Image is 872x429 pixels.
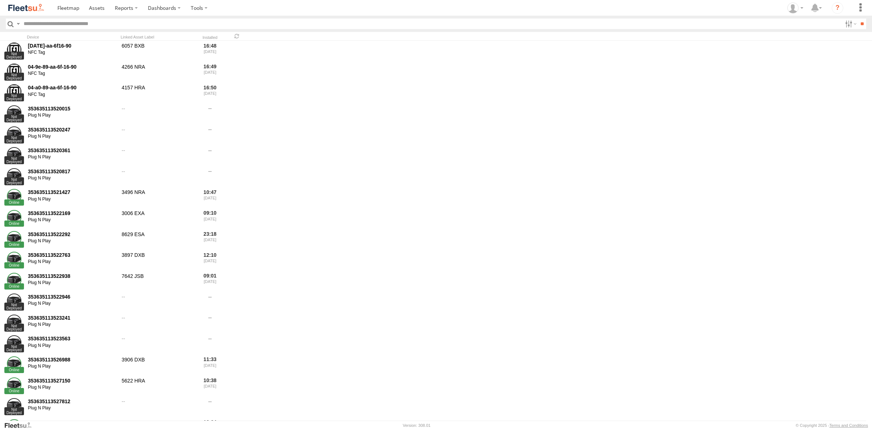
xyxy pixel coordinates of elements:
[28,301,117,307] div: Plug N Play
[28,315,117,321] div: 353635113523241
[7,3,45,13] img: fleetsu-logo-horizontal.svg
[28,385,117,390] div: Plug N Play
[28,210,117,216] div: 353635113522169
[121,35,193,40] div: Linked Asset Label
[28,43,117,49] div: [DATE]-aa-6f16-90
[233,33,241,40] span: Refresh
[196,84,224,103] div: 16:50 [DATE]
[28,364,117,369] div: Plug N Play
[121,188,193,208] div: 3496 NRA
[28,356,117,363] div: 353635113526988
[28,343,117,349] div: Plug N Play
[28,231,117,238] div: 353635113522292
[28,377,117,384] div: 353635113527150
[796,423,868,428] div: © Copyright 2025 -
[28,113,117,118] div: Plug N Play
[28,71,117,77] div: NFC Tag
[28,168,117,175] div: 353635113520817
[28,64,117,70] div: 04-9e-89-aa-6f-16-90
[28,92,117,98] div: NFC Tag
[121,272,193,291] div: 7642 JSB
[196,230,224,250] div: 23:18 [DATE]
[196,272,224,291] div: 09:01 [DATE]
[832,2,843,14] i: ?
[196,251,224,270] div: 12:10 [DATE]
[4,422,37,429] a: Visit our Website
[28,419,117,426] div: 353635113528067
[28,126,117,133] div: 353635113520247
[28,50,117,56] div: NFC Tag
[121,62,193,82] div: 4266 NRA
[121,251,193,270] div: 3897 DXB
[28,252,117,258] div: 353635113522763
[196,376,224,396] div: 10:38 [DATE]
[28,134,117,139] div: Plug N Play
[28,335,117,342] div: 353635113523563
[121,41,193,61] div: 6057 BXB
[28,154,117,160] div: Plug N Play
[28,294,117,300] div: 353635113522946
[196,355,224,375] div: 11:33 [DATE]
[28,189,117,195] div: 353635113521427
[196,209,224,228] div: 09:10 [DATE]
[28,105,117,112] div: 353635113520015
[28,322,117,328] div: Plug N Play
[121,84,193,103] div: 4157 HRA
[196,62,224,82] div: 16:49 [DATE]
[785,3,806,13] div: Aasif Ayoob
[28,197,117,202] div: Plug N Play
[28,405,117,411] div: Plug N Play
[196,36,224,40] div: Installed
[28,238,117,244] div: Plug N Play
[196,188,224,208] div: 10:47 [DATE]
[196,41,224,61] div: 16:48 [DATE]
[28,259,117,265] div: Plug N Play
[28,217,117,223] div: Plug N Play
[403,423,431,428] div: Version: 308.01
[121,209,193,228] div: 3006 EXA
[829,423,868,428] a: Terms and Conditions
[28,84,117,91] div: 04-a0-89-aa-6f-16-90
[28,175,117,181] div: Plug N Play
[28,398,117,405] div: 353635113527812
[27,35,118,40] div: Device
[15,19,21,29] label: Search Query
[121,230,193,250] div: 8629 ESA
[842,19,858,29] label: Search Filter Options
[121,355,193,375] div: 3906 DXB
[28,147,117,154] div: 353635113520361
[28,273,117,279] div: 353635113522938
[121,376,193,396] div: 5622 HRA
[28,280,117,286] div: Plug N Play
